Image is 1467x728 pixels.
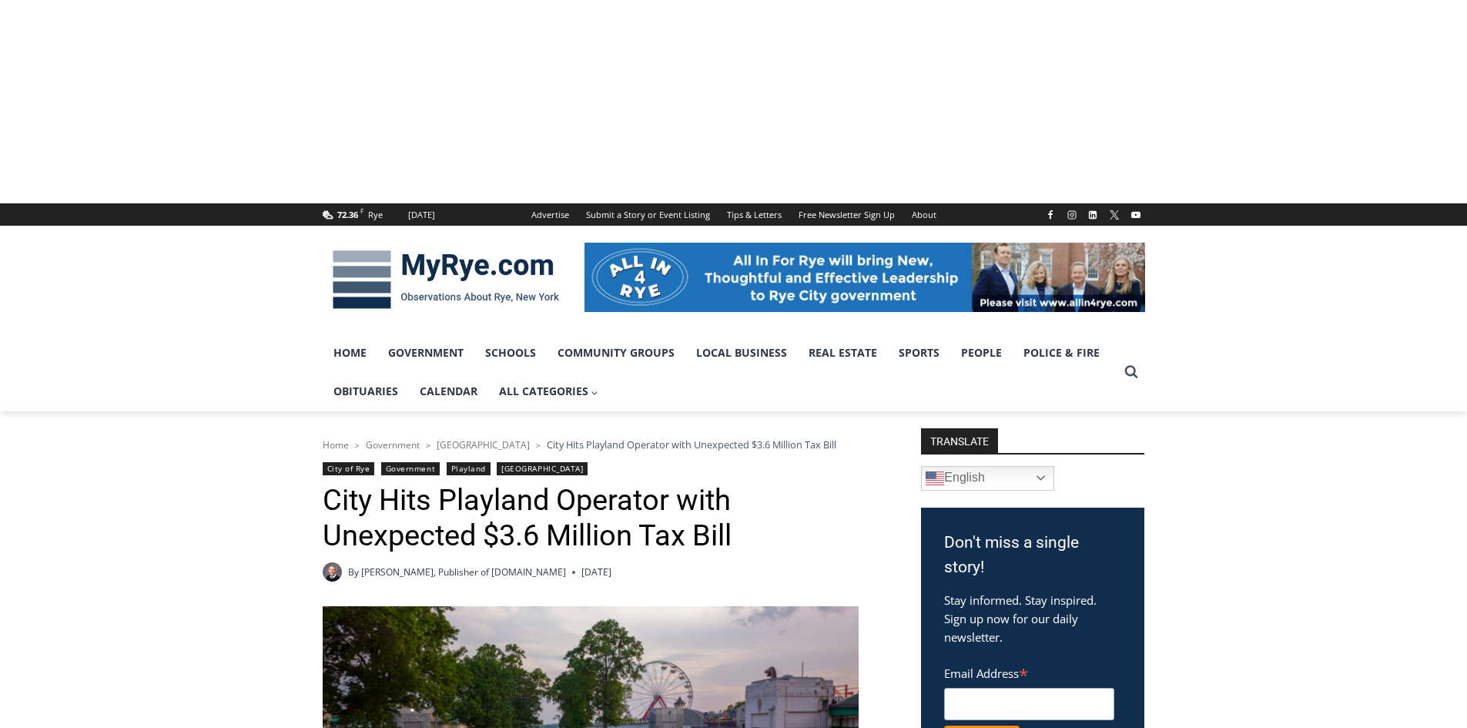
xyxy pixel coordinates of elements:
[488,372,610,411] a: All Categories
[323,334,377,372] a: Home
[888,334,950,372] a: Sports
[921,466,1054,491] a: English
[1084,206,1102,224] a: Linkedin
[426,440,430,451] span: >
[355,440,360,451] span: >
[1127,206,1145,224] a: YouTube
[323,438,349,451] a: Home
[581,565,611,579] time: [DATE]
[360,206,363,215] span: F
[497,462,588,475] a: [GEOGRAPHIC_DATA]
[547,438,836,451] span: City Hits Playland Operator with Unexpected $3.6 Million Tax Bill
[409,372,488,411] a: Calendar
[1117,358,1145,386] button: View Search Form
[368,208,383,222] div: Rye
[578,203,718,226] a: Submit a Story or Event Listing
[523,203,578,226] a: Advertise
[323,240,569,320] img: MyRye.com
[1013,334,1110,372] a: Police & Fire
[323,462,375,475] a: City of Rye
[944,531,1121,579] h3: Don't miss a single story!
[447,462,491,475] a: Playland
[323,372,409,411] a: Obituaries
[685,334,798,372] a: Local Business
[798,334,888,372] a: Real Estate
[1041,206,1060,224] a: Facebook
[366,438,420,451] a: Government
[903,203,945,226] a: About
[323,483,881,553] h1: City Hits Playland Operator with Unexpected $3.6 Million Tax Bill
[499,383,599,400] span: All Categories
[361,565,566,579] a: [PERSON_NAME], Publisher of [DOMAIN_NAME]
[547,334,685,372] a: Community Groups
[474,334,547,372] a: Schools
[1063,206,1081,224] a: Instagram
[523,203,945,226] nav: Secondary Navigation
[944,591,1121,646] p: Stay informed. Stay inspired. Sign up now for our daily newsletter.
[348,565,359,579] span: By
[323,562,342,582] a: Author image
[926,469,944,488] img: en
[377,334,474,372] a: Government
[584,243,1145,312] img: All in for Rye
[381,462,440,475] a: Government
[536,440,541,451] span: >
[1105,206,1124,224] a: X
[921,428,998,453] strong: TRANSLATE
[408,208,435,222] div: [DATE]
[323,334,1117,411] nav: Primary Navigation
[950,334,1013,372] a: People
[944,658,1114,686] label: Email Address
[718,203,790,226] a: Tips & Letters
[337,209,358,220] span: 72.36
[790,203,903,226] a: Free Newsletter Sign Up
[323,437,881,452] nav: Breadcrumbs
[437,438,530,451] a: [GEOGRAPHIC_DATA]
